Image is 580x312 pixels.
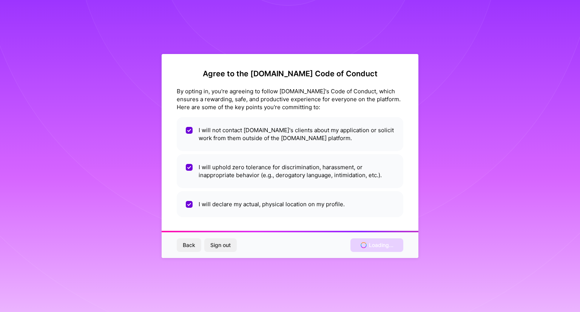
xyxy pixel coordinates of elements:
button: Sign out [204,238,237,252]
h2: Agree to the [DOMAIN_NAME] Code of Conduct [177,69,403,78]
span: Back [183,241,195,249]
span: Sign out [210,241,231,249]
div: By opting in, you're agreeing to follow [DOMAIN_NAME]'s Code of Conduct, which ensures a rewardin... [177,87,403,111]
li: I will not contact [DOMAIN_NAME]'s clients about my application or solicit work from them outside... [177,117,403,151]
button: Back [177,238,201,252]
li: I will uphold zero tolerance for discrimination, harassment, or inappropriate behavior (e.g., der... [177,154,403,188]
li: I will declare my actual, physical location on my profile. [177,191,403,217]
